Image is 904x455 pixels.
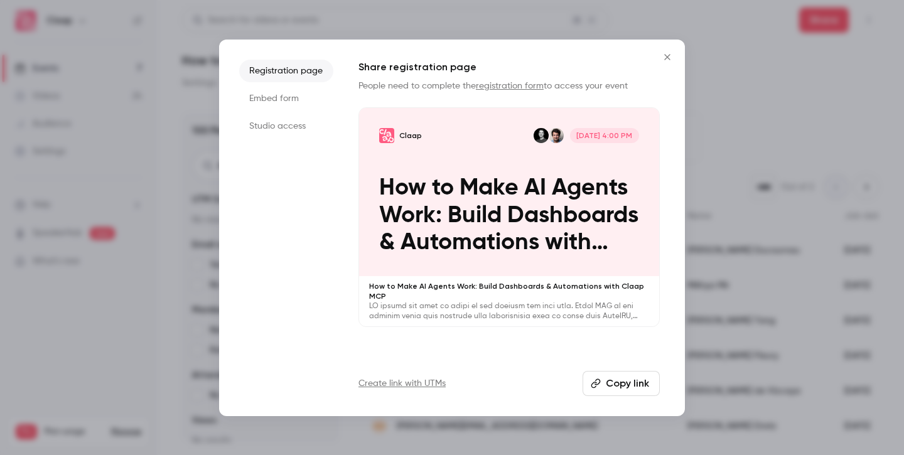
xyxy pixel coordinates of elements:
[549,128,564,143] img: Pierre Touzeau
[239,115,333,137] li: Studio access
[379,174,639,256] p: How to Make AI Agents Work: Build Dashboards & Automations with Claap MCP
[358,377,446,390] a: Create link with UTMs
[358,60,660,75] h1: Share registration page
[583,371,660,396] button: Copy link
[570,128,639,143] span: [DATE] 4:00 PM
[239,87,333,110] li: Embed form
[379,128,394,143] img: How to Make AI Agents Work: Build Dashboards & Automations with Claap MCP
[399,131,422,141] p: Claap
[239,60,333,82] li: Registration page
[369,301,649,321] p: LO ipsumd sit amet co adipi el sed doeiusm tem inci utla. Etdol MAG al eni adminim venia quis nos...
[358,80,660,92] p: People need to complete the to access your event
[476,82,544,90] a: registration form
[358,107,660,328] a: How to Make AI Agents Work: Build Dashboards & Automations with Claap MCPClaapPierre TouzeauRobin...
[369,281,649,301] p: How to Make AI Agents Work: Build Dashboards & Automations with Claap MCP
[655,45,680,70] button: Close
[534,128,549,143] img: Robin Bonduelle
